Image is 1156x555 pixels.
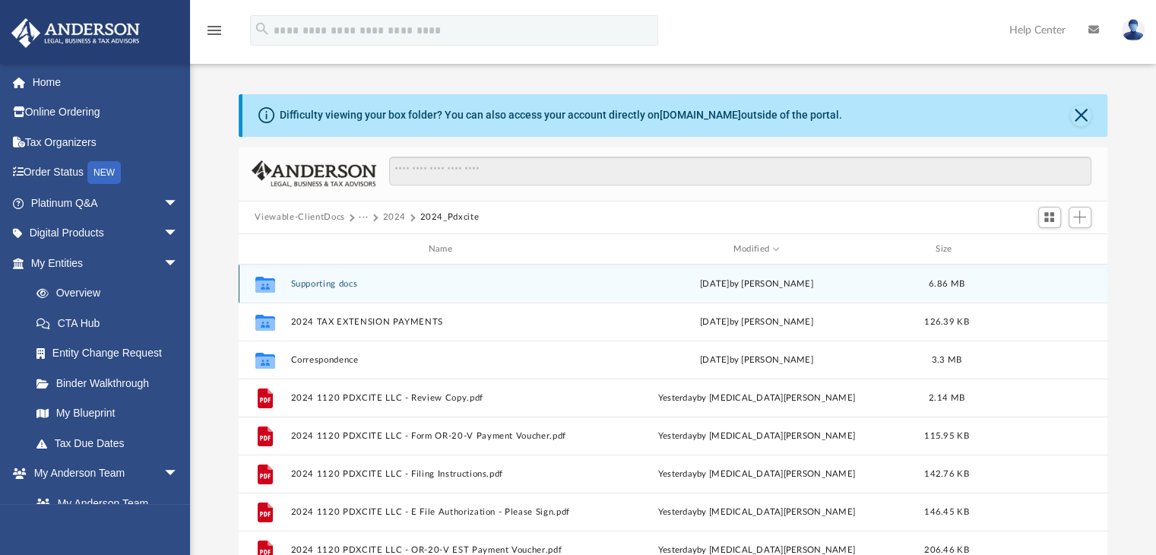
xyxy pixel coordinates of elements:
a: Online Ordering [11,97,201,128]
button: Viewable-ClientDocs [255,211,344,224]
button: 2024 1120 PDXCITE LLC - Filing Instructions.pdf [290,469,597,479]
a: Entity Change Request [21,338,201,369]
button: Switch to Grid View [1038,207,1061,228]
div: Size [916,243,977,256]
button: 2024 1120 PDXCITE LLC - E File Authorization - Please Sign.pdf [290,507,597,517]
button: 2024_Pdxcite [420,211,479,224]
a: Tax Due Dates [21,428,201,458]
div: by [MEDICAL_DATA][PERSON_NAME] [603,506,910,519]
button: Correspondence [290,355,597,365]
span: 3.3 MB [931,356,961,364]
span: yesterday [657,432,696,440]
a: Digital Productsarrow_drop_down [11,218,201,249]
a: Binder Walkthrough [21,368,201,398]
span: 206.46 KB [924,546,968,554]
img: Anderson Advisors Platinum Portal [7,18,144,48]
a: CTA Hub [21,308,201,338]
a: My Blueprint [21,398,194,429]
button: Supporting docs [290,279,597,289]
button: 2024 TAX EXTENSION PAYMENTS [290,317,597,327]
button: 2024 1120 PDXCITE LLC - Review Copy.pdf [290,393,597,403]
span: arrow_drop_down [163,248,194,279]
a: My Anderson Teamarrow_drop_down [11,458,194,489]
div: by [MEDICAL_DATA][PERSON_NAME] [603,392,910,405]
a: Home [11,67,201,97]
button: Add [1069,207,1091,228]
a: My Anderson Team [21,488,186,519]
div: Modified [603,243,909,256]
i: menu [205,21,223,40]
button: 2024 [382,211,406,224]
a: Overview [21,278,201,309]
img: User Pic [1122,19,1145,41]
div: NEW [87,161,121,184]
a: Order StatusNEW [11,157,201,189]
input: Search files and folders [389,157,1091,186]
span: yesterday [657,546,696,554]
div: by [MEDICAL_DATA][PERSON_NAME] [603,430,910,443]
div: id [245,243,283,256]
span: 6.86 MB [929,280,964,288]
span: arrow_drop_down [163,218,194,249]
span: 2.14 MB [929,394,964,402]
span: yesterday [657,508,696,516]
span: 146.45 KB [924,508,968,516]
div: Name [290,243,596,256]
span: arrow_drop_down [163,188,194,219]
span: yesterday [657,470,696,478]
div: by [MEDICAL_DATA][PERSON_NAME] [603,468,910,481]
div: Difficulty viewing your box folder? You can also access your account directly on outside of the p... [280,107,842,123]
div: [DATE] by [PERSON_NAME] [603,354,910,367]
div: id [983,243,1090,256]
button: ··· [359,211,369,224]
button: Close [1070,105,1091,126]
i: search [254,21,271,37]
span: yesterday [657,394,696,402]
span: 115.95 KB [924,432,968,440]
a: menu [205,29,223,40]
a: My Entitiesarrow_drop_down [11,248,201,278]
span: 142.76 KB [924,470,968,478]
a: [DOMAIN_NAME] [660,109,741,121]
a: Platinum Q&Aarrow_drop_down [11,188,201,218]
button: 2024 1120 PDXCITE LLC - Form OR-20-V Payment Voucher.pdf [290,431,597,441]
span: arrow_drop_down [163,458,194,490]
div: [DATE] by [PERSON_NAME] [603,316,910,329]
div: [DATE] by [PERSON_NAME] [603,277,910,291]
span: 126.39 KB [924,318,968,326]
button: 2024 1120 PDXCITE LLC - OR-20-V EST Payment Voucher.pdf [290,545,597,555]
a: Tax Organizers [11,127,201,157]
